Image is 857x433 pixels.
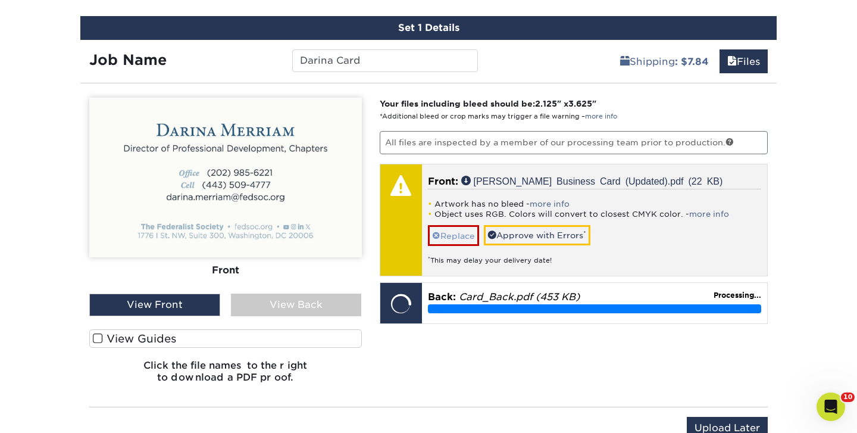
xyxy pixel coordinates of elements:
[484,225,590,245] a: Approve with Errors*
[428,246,762,266] div: This may delay your delivery date!
[620,56,630,67] span: shipping
[428,225,479,246] a: Replace
[428,291,456,303] span: Back:
[675,56,709,67] b: : $7.84
[568,99,592,108] span: 3.625
[612,49,717,73] a: Shipping: $7.84
[428,209,762,219] li: Object uses RGB. Colors will convert to closest CMYK color. -
[89,257,362,283] div: Front
[461,176,723,185] a: [PERSON_NAME] Business Card (Updated).pdf (22 KB)
[530,200,570,208] a: more info
[428,176,458,187] span: Front:
[89,294,220,316] div: View Front
[89,51,167,68] strong: Job Name
[380,113,617,120] small: *Additional bleed or crop marks may trigger a file warning –
[689,210,729,219] a: more info
[459,291,580,303] em: Card_Back.pdf (453 KB)
[535,99,557,108] span: 2.125
[380,99,596,108] strong: Your files including bleed should be: " x "
[720,49,768,73] a: Files
[380,131,768,154] p: All files are inspected by a member of our processing team prior to production.
[585,113,617,120] a: more info
[80,16,777,40] div: Set 1 Details
[292,49,477,72] input: Enter a job name
[841,392,855,402] span: 10
[727,56,737,67] span: files
[89,329,362,348] label: View Guides
[89,360,362,392] h6: Click the file names to the right to download a PDF proof.
[231,294,362,316] div: View Back
[817,392,845,421] iframe: Intercom live chat
[428,199,762,209] li: Artwork has no bleed -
